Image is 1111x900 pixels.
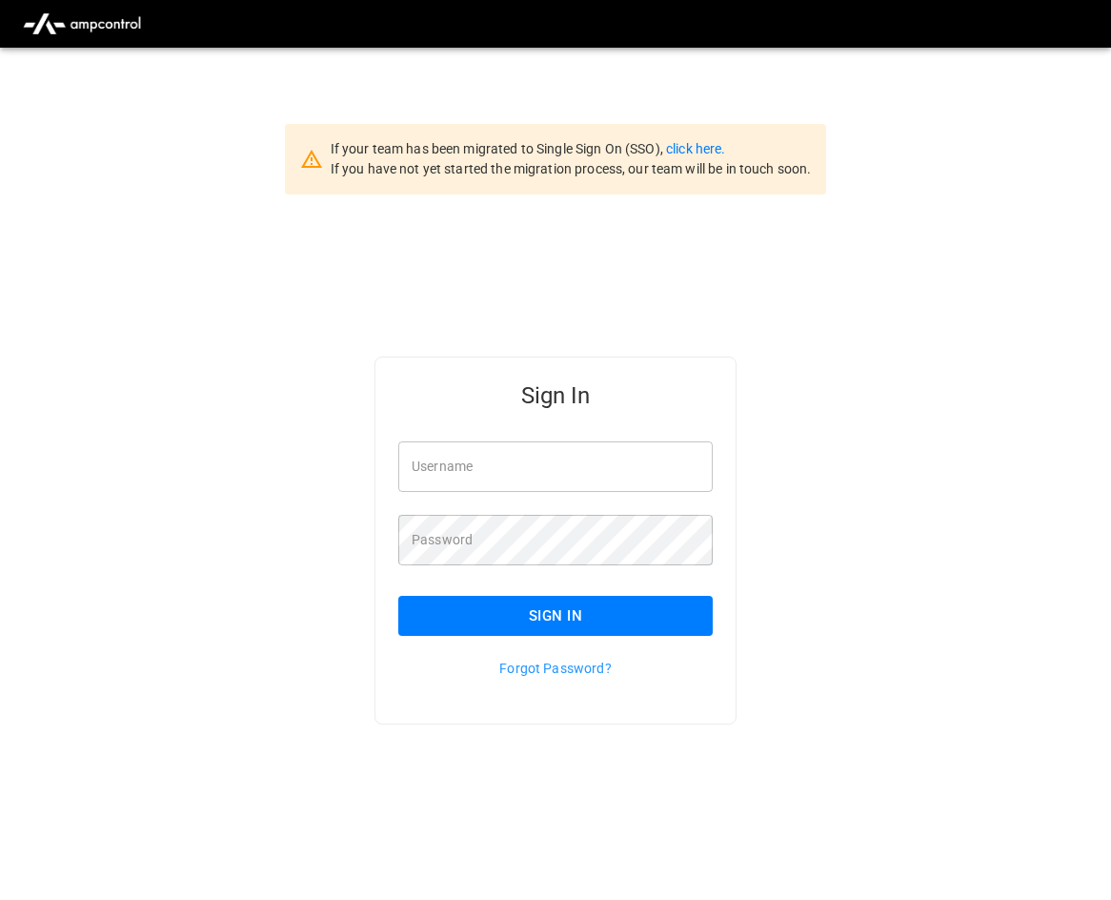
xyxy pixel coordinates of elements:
[15,6,149,42] img: ampcontrol.io logo
[331,161,812,176] span: If you have not yet started the migration process, our team will be in touch soon.
[331,141,666,156] span: If your team has been migrated to Single Sign On (SSO),
[398,380,713,411] h5: Sign In
[666,141,725,156] a: click here.
[398,596,713,636] button: Sign In
[398,659,713,678] p: Forgot Password?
